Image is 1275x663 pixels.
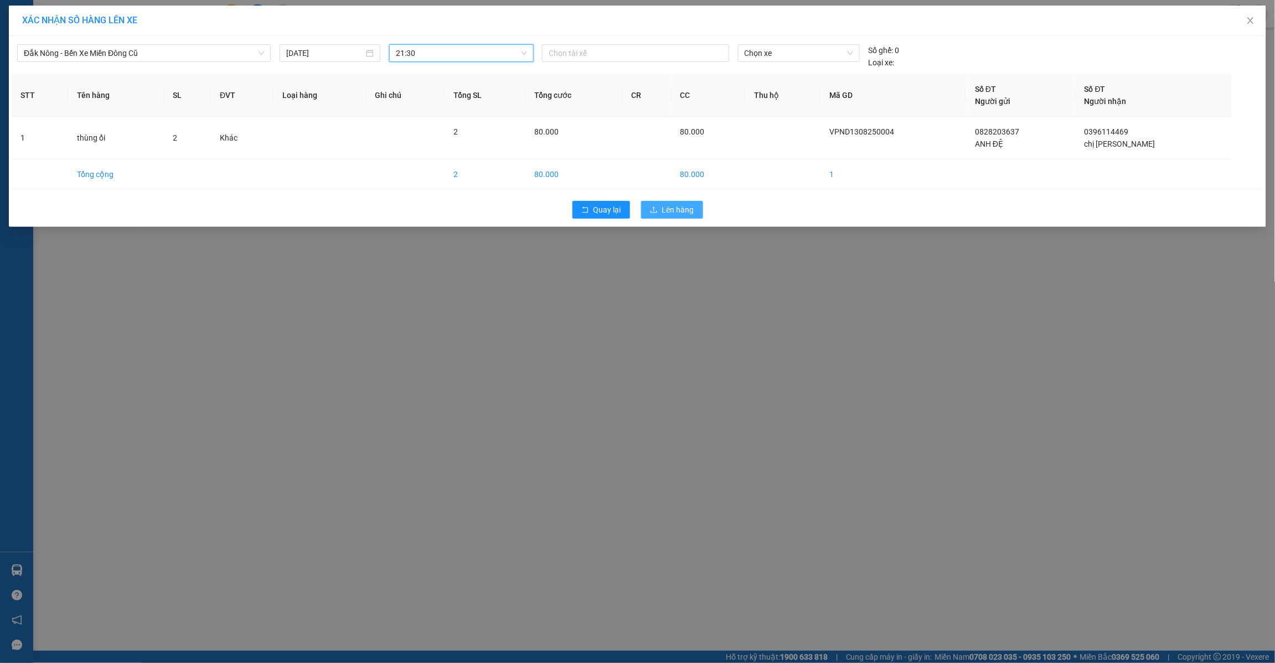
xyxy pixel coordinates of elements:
[24,45,264,61] span: Đắk Nông - Bến Xe Miền Đông Cũ
[273,74,367,117] th: Loại hàng
[367,74,445,117] th: Ghi chú
[286,47,364,59] input: 13/08/2025
[975,97,1010,106] span: Người gửi
[173,133,177,142] span: 2
[572,201,630,219] button: rollbackQuay lại
[453,127,458,136] span: 2
[22,15,137,25] span: XÁC NHẬN SỐ HÀNG LÊN XE
[164,74,211,117] th: SL
[662,204,694,216] span: Lên hàng
[745,45,853,61] span: Chọn xe
[581,206,589,215] span: rollback
[975,127,1019,136] span: 0828203637
[680,127,704,136] span: 80.000
[12,117,68,159] td: 1
[211,74,273,117] th: ĐVT
[975,85,996,94] span: Số ĐT
[671,159,745,190] td: 80.000
[1246,16,1255,25] span: close
[650,206,658,215] span: upload
[445,159,525,190] td: 2
[820,159,966,190] td: 1
[68,74,164,117] th: Tên hàng
[829,127,894,136] span: VPND1308250004
[396,45,527,61] span: 21:30
[68,159,164,190] td: Tổng cộng
[1085,97,1127,106] span: Người nhận
[869,44,894,56] span: Số ghế:
[68,117,164,159] td: thùng ổi
[1085,127,1129,136] span: 0396114469
[1235,6,1266,37] button: Close
[445,74,525,117] th: Tổng SL
[869,44,900,56] div: 0
[975,139,1003,148] span: ANH ĐỆ
[593,204,621,216] span: Quay lại
[622,74,671,117] th: CR
[12,74,68,117] th: STT
[671,74,745,117] th: CC
[534,127,559,136] span: 80.000
[1085,139,1155,148] span: chị [PERSON_NAME]
[869,56,895,69] span: Loại xe:
[820,74,966,117] th: Mã GD
[1085,85,1106,94] span: Số ĐT
[525,159,622,190] td: 80.000
[745,74,820,117] th: Thu hộ
[641,201,703,219] button: uploadLên hàng
[211,117,273,159] td: Khác
[525,74,622,117] th: Tổng cước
